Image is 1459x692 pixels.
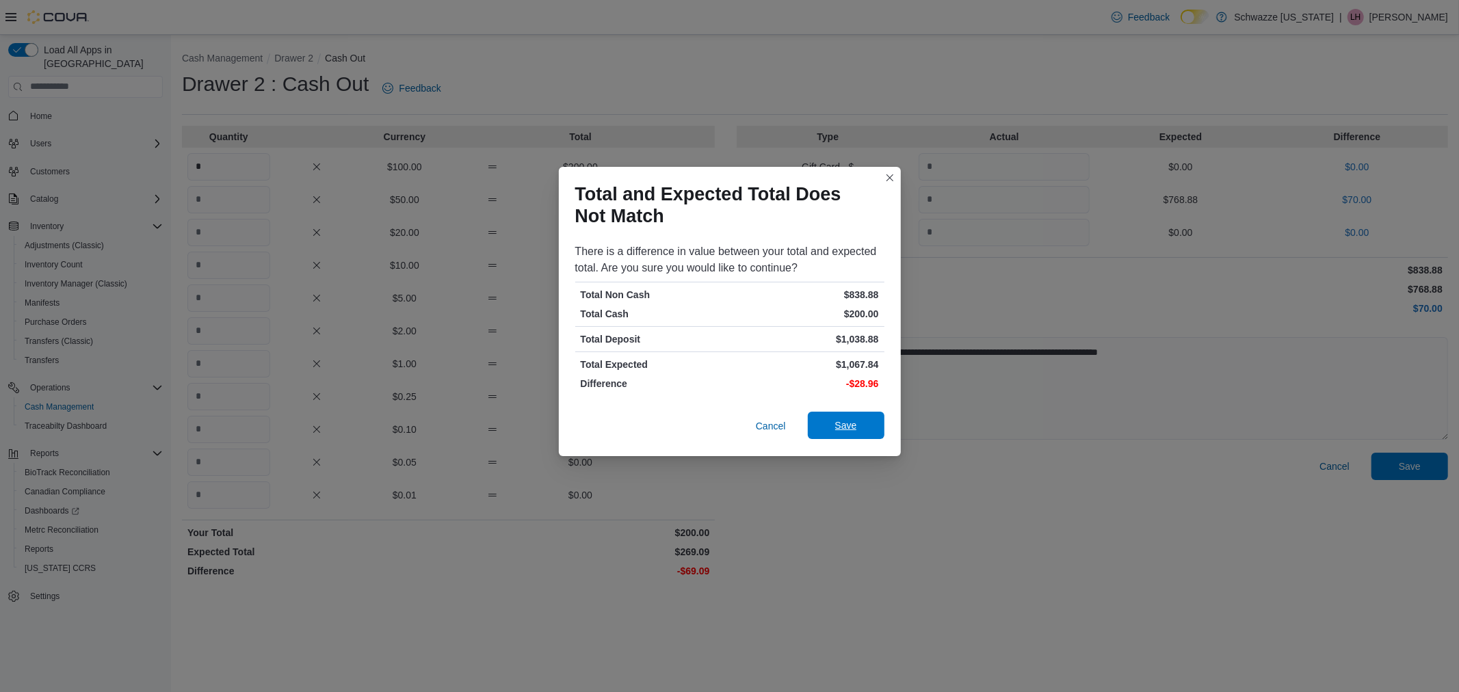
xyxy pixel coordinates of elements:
h1: Total and Expected Total Does Not Match [575,183,873,227]
p: $200.00 [733,307,879,321]
p: Total Non Cash [581,288,727,302]
p: $1,067.84 [733,358,879,371]
p: $1,038.88 [733,332,879,346]
span: Cancel [756,419,786,433]
button: Save [808,412,884,439]
p: Difference [581,377,727,390]
p: -$28.96 [733,377,879,390]
span: Save [835,418,857,432]
div: There is a difference in value between your total and expected total. Are you sure you would like... [575,243,884,276]
p: Total Expected [581,358,727,371]
button: Cancel [750,412,791,440]
p: $838.88 [733,288,879,302]
p: Total Deposit [581,332,727,346]
button: Closes this modal window [882,170,898,186]
p: Total Cash [581,307,727,321]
